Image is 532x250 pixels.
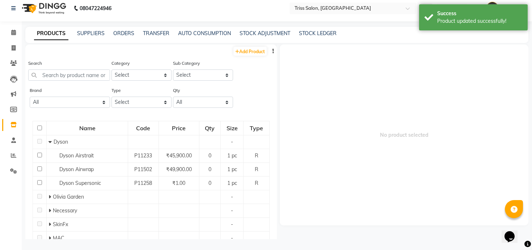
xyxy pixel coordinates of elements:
span: P11258 [134,180,152,186]
a: PRODUCTS [34,27,68,40]
div: Type [244,122,269,135]
span: P11233 [134,152,152,159]
label: Category [111,60,130,67]
label: Qty [173,87,180,94]
a: TRANSFER [143,30,169,37]
a: Add Product [233,47,267,56]
div: Success [437,10,522,17]
span: 0 [208,166,211,173]
span: 0 [208,180,211,186]
div: Name [47,122,127,135]
span: Dyson Supersonic [59,180,101,186]
span: ₹1.00 [172,180,185,186]
iframe: chat widget [502,221,525,243]
span: R [255,180,258,186]
span: Necessary [53,207,77,214]
span: 0 [208,152,211,159]
span: Dyson Airstrait [59,152,94,159]
label: Brand [30,87,42,94]
span: - [231,139,233,145]
span: - [231,207,233,214]
span: 1 pc [227,180,237,186]
div: Qty [200,122,220,135]
span: Expand Row [48,194,53,200]
span: ₹45,900.00 [166,152,192,159]
span: Collapse Row [48,139,54,145]
span: Dyson [54,139,68,145]
label: Search [28,60,42,67]
div: Product updated successfully! [437,17,522,25]
span: - [231,194,233,200]
span: - [231,221,233,228]
div: Size [221,122,243,135]
span: ₹49,900.00 [166,166,192,173]
a: ORDERS [113,30,134,37]
span: - [231,235,233,241]
span: P11502 [134,166,152,173]
div: Code [128,122,158,135]
label: Sub Category [173,60,200,67]
a: SUPPLIERS [77,30,105,37]
span: R [255,152,258,159]
a: STOCK LEDGER [299,30,337,37]
label: Type [111,87,121,94]
a: STOCK ADJUSTMENT [240,30,290,37]
img: Admin [486,2,499,14]
span: Dyson Airwrap [59,166,94,173]
span: Expand Row [48,235,53,241]
span: SkinFx [53,221,68,228]
span: Olivia Garden [53,194,84,200]
span: No product selected [280,45,528,225]
span: MAC [53,235,64,241]
a: AUTO CONSUMPTION [178,30,231,37]
input: Search by product name or code [28,69,110,81]
span: 1 pc [227,152,237,159]
div: Price [159,122,199,135]
span: 1 pc [227,166,237,173]
span: Expand Row [48,221,53,228]
span: Expand Row [48,207,53,214]
span: R [255,166,258,173]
